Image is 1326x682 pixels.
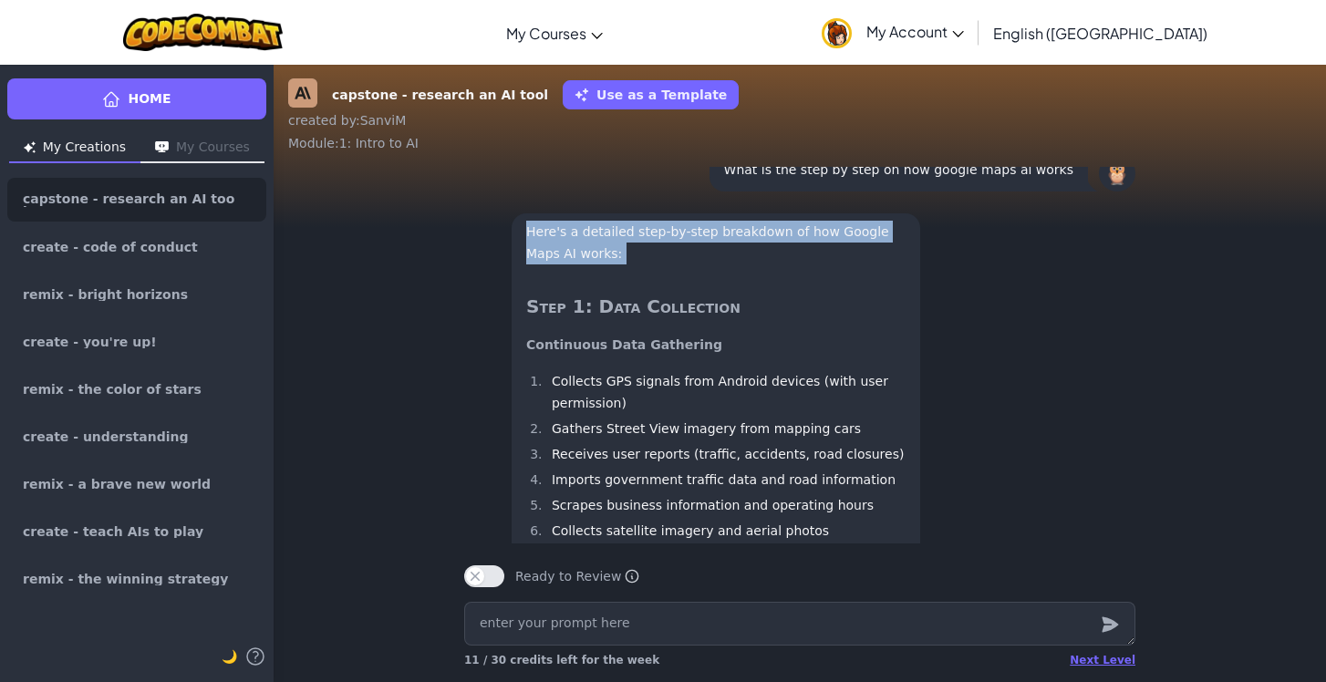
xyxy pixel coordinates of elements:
span: Home [128,89,171,108]
span: Ready to Review [515,567,639,585]
span: remix - a brave new world [23,478,211,491]
span: capstone - research an AI tool [23,192,236,207]
a: create - teach AIs to play [7,510,266,553]
button: Use as a Template [563,80,739,109]
a: remix - bright horizons [7,273,266,316]
a: Home [7,78,266,119]
li: Imports government traffic data and road information [546,469,906,491]
img: Claude [288,78,317,108]
span: create - code of conduct [23,241,198,253]
li: Scrapes business information and operating hours [546,494,906,516]
a: remix - a brave new world [7,462,266,506]
a: English ([GEOGRAPHIC_DATA]) [984,8,1217,57]
span: remix - bright horizons [23,288,188,301]
a: My Courses [497,8,612,57]
a: create - understanding [7,415,266,459]
p: Here's a detailed step-by-step breakdown of how Google Maps AI works: [526,221,906,264]
span: created by : SanviM [288,113,406,128]
li: Collects GPS signals from Android devices (with user permission) [546,370,906,414]
li: Collects satellite imagery and aerial photos [546,520,906,542]
a: remix - the winning strategy [7,557,266,601]
span: My Account [866,22,964,41]
li: Receives user reports (traffic, accidents, road closures) [546,443,906,465]
img: Icon [24,141,36,153]
strong: Continuous Data Gathering [526,337,722,352]
div: 🦉 [1099,155,1135,191]
span: My Courses [506,24,586,43]
span: 🌙 [222,649,237,664]
img: CodeCombat logo [123,14,283,51]
img: Icon [155,141,169,153]
button: 🌙 [222,646,237,667]
span: 11 / 30 credits left for the week [464,654,659,666]
a: create - code of conduct [7,225,266,269]
div: Next Level [1070,653,1135,667]
p: What is the step by step on how google maps ai works [724,159,1073,181]
span: English ([GEOGRAPHIC_DATA]) [993,24,1207,43]
img: avatar [822,18,852,48]
span: remix - the winning strategy [23,573,228,585]
strong: capstone - research an AI tool [332,86,548,105]
a: My Account [813,4,973,61]
button: My Creations [9,134,140,163]
span: create - understanding [23,430,189,443]
a: capstone - research an AI tool [7,178,266,222]
span: create - you're up! [23,336,157,348]
h2: Step 1: Data Collection [526,294,906,319]
a: create - you're up! [7,320,266,364]
div: Module : 1: Intro to AI [288,134,1311,152]
span: create - teach AIs to play [23,525,203,538]
span: remix - the color of stars [23,383,202,396]
li: Gathers Street View imagery from mapping cars [546,418,906,439]
a: remix - the color of stars [7,367,266,411]
button: My Courses [140,134,264,163]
